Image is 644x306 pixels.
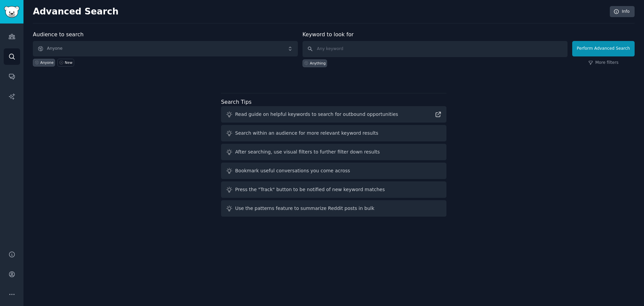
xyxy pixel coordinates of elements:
button: Perform Advanced Search [572,41,635,56]
img: GummySearch logo [4,6,19,18]
div: Read guide on helpful keywords to search for outbound opportunities [235,111,398,118]
label: Search Tips [221,99,252,105]
div: Use the patterns feature to summarize Reddit posts in bulk [235,205,374,212]
button: Anyone [33,41,298,56]
div: Press the "Track" button to be notified of new keyword matches [235,186,385,193]
input: Any keyword [303,41,568,57]
div: New [65,60,72,65]
div: Anyone [40,60,54,65]
h2: Advanced Search [33,6,606,17]
div: After searching, use visual filters to further filter down results [235,148,380,156]
a: More filters [588,60,619,66]
a: New [57,59,74,67]
div: Search within an audience for more relevant keyword results [235,130,378,137]
div: Bookmark useful conversations you come across [235,167,350,174]
div: Anything [310,61,326,65]
a: Info [610,6,635,17]
label: Audience to search [33,31,84,38]
label: Keyword to look for [303,31,354,38]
